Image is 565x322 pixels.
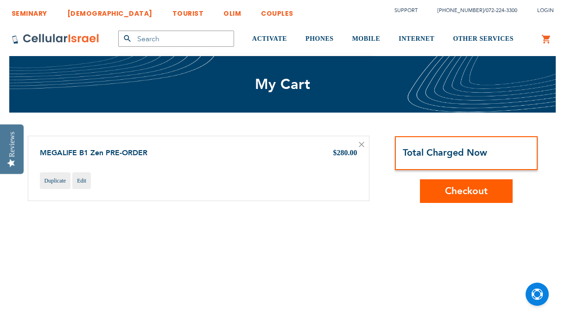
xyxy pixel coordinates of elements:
[453,22,514,57] a: OTHER SERVICES
[333,149,357,157] span: $280.00
[394,7,418,14] a: Support
[399,22,434,57] a: INTERNET
[445,184,488,198] span: Checkout
[77,177,86,184] span: Edit
[72,172,91,189] a: Edit
[352,35,381,42] span: MOBILE
[252,35,287,42] span: ACTIVATE
[261,2,293,19] a: COUPLES
[118,31,234,47] input: Search
[438,7,484,14] a: [PHONE_NUMBER]
[8,132,16,157] div: Reviews
[252,22,287,57] a: ACTIVATE
[40,172,71,189] a: Duplicate
[305,35,334,42] span: PHONES
[172,2,204,19] a: TOURIST
[352,22,381,57] a: MOBILE
[537,7,554,14] span: Login
[453,35,514,42] span: OTHER SERVICES
[223,2,241,19] a: OLIM
[255,75,311,94] span: My Cart
[67,2,152,19] a: [DEMOGRAPHIC_DATA]
[305,22,334,57] a: PHONES
[12,33,100,44] img: Cellular Israel Logo
[399,35,434,42] span: INTERNET
[40,148,147,158] a: MEGALIFE B1 Zen PRE-ORDER
[403,146,487,159] strong: Total Charged Now
[428,4,517,17] li: /
[486,7,517,14] a: 072-224-3300
[420,179,513,203] button: Checkout
[44,177,66,184] span: Duplicate
[12,2,47,19] a: SEMINARY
